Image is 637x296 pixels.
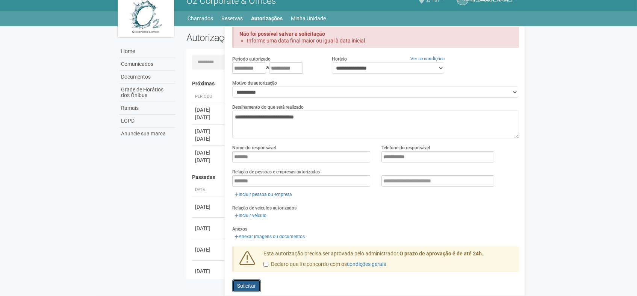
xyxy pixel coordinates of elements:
label: Declaro que li e concordo com os [263,261,386,268]
label: Nome do responsável [232,144,276,151]
a: Documentos [120,71,175,83]
a: LGPD [120,115,175,128]
h4: Próximas [192,81,514,87]
label: Período autorizado [232,56,271,62]
div: [DATE] [195,203,223,211]
a: Comunicados [120,58,175,71]
div: a [232,62,320,74]
a: Minha Unidade [291,13,326,24]
strong: Não foi possível salvar a solicitação [239,31,325,37]
strong: O prazo de aprovação é de até 24h. [399,250,483,257]
th: Data [192,184,226,196]
label: Anexos [232,226,247,232]
label: Motivo da autorização [232,80,277,87]
a: Home [120,45,175,58]
a: Grade de Horários dos Ônibus [120,83,175,102]
div: [DATE] [195,114,223,121]
div: [DATE] [195,156,223,164]
label: Relação de pessoas e empresas autorizadas [232,168,320,175]
a: Anuncie sua marca [120,128,175,140]
a: Autorizações [251,13,283,24]
a: Ramais [120,102,175,115]
div: [DATE] [195,135,223,143]
div: Esta autorização precisa ser aprovada pelo administrador. [258,250,519,272]
a: Incluir pessoa ou empresa [232,190,294,199]
a: Reservas [222,13,243,24]
a: Anexar imagens ou documentos [232,232,307,241]
div: [DATE] [195,225,223,232]
a: Chamados [188,13,213,24]
a: condições gerais [347,261,386,267]
h2: Autorizações [186,32,347,43]
label: Relação de veículos autorizados [232,205,297,211]
h4: Passadas [192,175,514,180]
label: Telefone do responsável [381,144,430,151]
li: Informe uma data final maior ou igual à data inicial [247,37,506,44]
span: Solicitar [237,283,256,289]
a: Incluir veículo [232,211,269,220]
a: Ver as condições [410,56,445,61]
label: Horário [332,56,347,62]
div: [DATE] [195,128,223,135]
div: [DATE] [195,106,223,114]
div: [DATE] [195,246,223,253]
div: [DATE] [195,267,223,275]
label: Detalhamento do que será realizado [232,104,304,111]
th: Período [192,91,226,103]
input: Declaro que li e concordo com oscondições gerais [263,262,268,267]
div: [DATE] [195,149,223,156]
button: Solicitar [232,279,261,292]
